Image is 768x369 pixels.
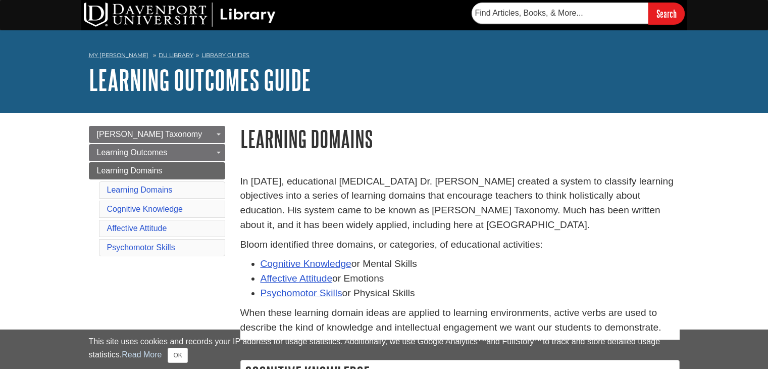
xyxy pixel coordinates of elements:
[240,306,680,335] p: When these learning domain ideas are applied to learning environments, active verbs are used to d...
[89,64,311,96] a: Learning Outcomes Guide
[122,350,162,359] a: Read More
[89,51,148,60] a: My [PERSON_NAME]
[107,224,167,233] a: Affective Attitude
[159,52,193,59] a: DU Library
[648,3,685,24] input: Search
[107,186,173,194] a: Learning Domains
[240,238,680,252] p: Bloom identified three domains, or categories, of educational activities:
[97,166,163,175] span: Learning Domains
[89,336,680,363] div: This site uses cookies and records your IP address for usage statistics. Additionally, we use Goo...
[97,148,168,157] span: Learning Outcomes
[201,52,249,59] a: Library Guides
[261,273,333,284] a: Affective Attitude
[261,258,351,269] a: Cognitive Knowledge
[240,126,680,152] h1: Learning Domains
[89,144,225,161] a: Learning Outcomes
[89,49,680,65] nav: breadcrumb
[107,205,183,213] a: Cognitive Knowledge
[89,162,225,179] a: Learning Domains
[84,3,276,27] img: DU Library
[89,126,225,258] div: Guide Page Menu
[168,348,187,363] button: Close
[89,126,225,143] a: [PERSON_NAME] Taxonomy
[261,257,680,271] li: or Mental Skills
[261,288,342,298] a: Psychomotor Skills
[261,271,680,286] li: or Emotions
[472,3,648,24] input: Find Articles, Books, & More...
[97,130,202,139] span: [PERSON_NAME] Taxonomy
[261,286,680,301] li: or Physical Skills
[472,3,685,24] form: Searches DU Library's articles, books, and more
[107,243,175,252] a: Psychomotor Skills
[240,174,680,233] p: In [DATE], educational [MEDICAL_DATA] Dr. [PERSON_NAME] created a system to classify learning obj...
